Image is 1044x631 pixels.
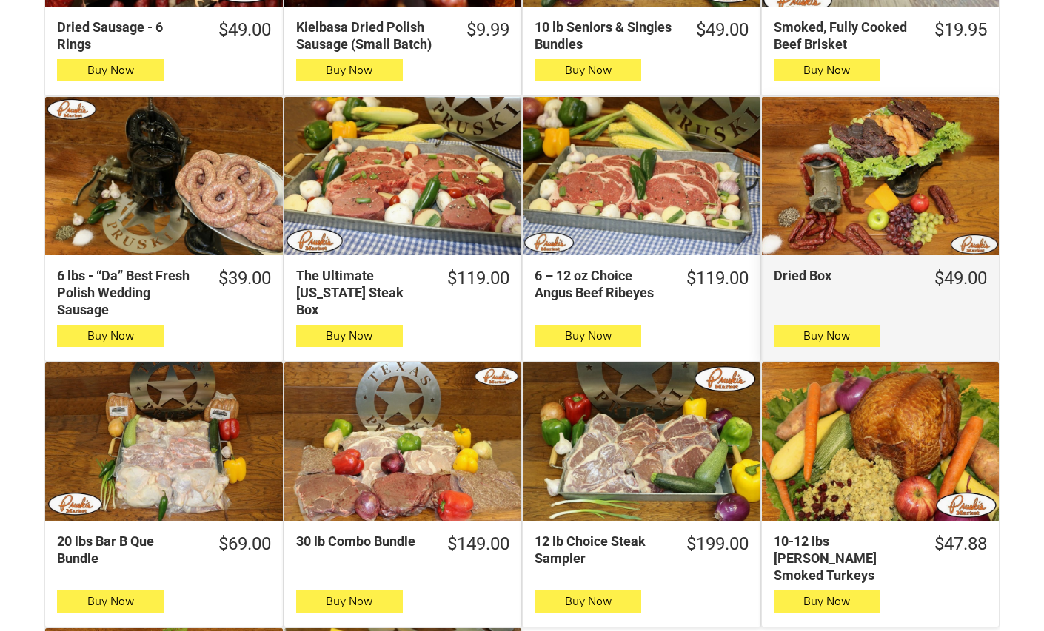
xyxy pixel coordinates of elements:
[762,267,1000,290] a: $49.00Dried Box
[326,63,372,77] span: Buy Now
[774,267,914,284] div: Dried Box
[774,59,880,81] button: Buy Now
[45,267,283,319] a: $39.006 lbs - “Da” Best Fresh Polish Wedding Sausage
[565,63,612,77] span: Buy Now
[774,590,880,613] button: Buy Now
[696,18,749,41] div: $49.00
[218,18,271,41] div: $49.00
[296,325,403,347] button: Buy Now
[523,267,760,302] a: $119.006 – 12 oz Choice Angus Beef Ribeyes
[284,97,522,255] a: The Ultimate Texas Steak Box
[284,18,522,53] a: $9.99Kielbasa Dried Polish Sausage (Small Batch)
[934,267,987,290] div: $49.00
[284,533,522,556] a: $149.0030 lb Combo Bundle
[57,59,164,81] button: Buy Now
[57,325,164,347] button: Buy Now
[218,533,271,556] div: $69.00
[686,267,749,290] div: $119.00
[296,18,446,53] div: Kielbasa Dried Polish Sausage (Small Batch)
[326,328,372,343] span: Buy Now
[535,325,641,347] button: Buy Now
[934,18,987,41] div: $19.95
[284,362,522,521] a: 30 lb Combo Bundle
[87,328,134,343] span: Buy Now
[762,362,1000,521] a: 10-12 lbs Pruski&#39;s Smoked Turkeys
[934,533,987,556] div: $47.88
[803,63,850,77] span: Buy Now
[45,18,283,53] a: $49.00Dried Sausage - 6 Rings
[284,267,522,319] a: $119.00The Ultimate [US_STATE] Steak Box
[762,18,1000,53] a: $19.95Smoked, Fully Cooked Beef Brisket
[535,267,665,302] div: 6 – 12 oz Choice Angus Beef Ribeyes
[565,328,612,343] span: Buy Now
[466,18,509,41] div: $9.99
[774,325,880,347] button: Buy Now
[296,267,426,319] div: The Ultimate [US_STATE] Steak Box
[57,590,164,613] button: Buy Now
[45,533,283,567] a: $69.0020 lbs Bar B Que Bundle
[762,97,1000,255] a: Dried Box
[296,59,403,81] button: Buy Now
[535,533,665,567] div: 12 lb Choice Steak Sampler
[774,533,914,584] div: 10-12 lbs [PERSON_NAME] Smoked Turkeys
[296,533,426,550] div: 30 lb Combo Bundle
[523,18,760,53] a: $49.0010 lb Seniors & Singles Bundles
[565,594,612,608] span: Buy Now
[326,594,372,608] span: Buy Now
[296,590,403,613] button: Buy Now
[523,362,760,521] a: 12 lb Choice Steak Sampler
[447,267,509,290] div: $119.00
[57,267,197,319] div: 6 lbs - “Da” Best Fresh Polish Wedding Sausage
[447,533,509,556] div: $149.00
[535,59,641,81] button: Buy Now
[87,594,134,608] span: Buy Now
[45,362,283,521] a: 20 lbs Bar B Que Bundle
[523,97,760,255] a: 6 – 12 oz Choice Angus Beef Ribeyes
[535,18,675,53] div: 10 lb Seniors & Singles Bundles
[803,594,850,608] span: Buy Now
[686,533,749,556] div: $199.00
[803,328,850,343] span: Buy Now
[45,97,283,255] a: 6 lbs - “Da” Best Fresh Polish Wedding Sausage
[218,267,271,290] div: $39.00
[774,18,914,53] div: Smoked, Fully Cooked Beef Brisket
[523,533,760,567] a: $199.0012 lb Choice Steak Sampler
[57,18,197,53] div: Dried Sausage - 6 Rings
[535,590,641,613] button: Buy Now
[87,63,134,77] span: Buy Now
[762,533,1000,584] a: $47.8810-12 lbs [PERSON_NAME] Smoked Turkeys
[57,533,197,567] div: 20 lbs Bar B Que Bundle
